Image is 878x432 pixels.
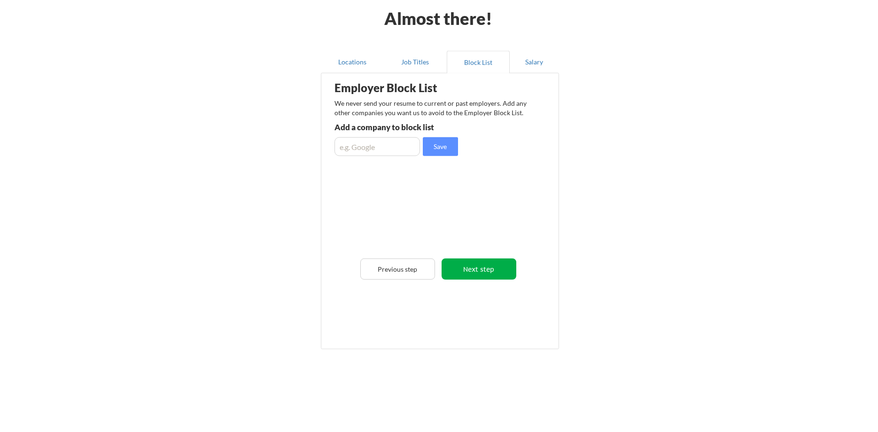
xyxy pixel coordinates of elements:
button: Salary [510,51,559,73]
button: Block List [447,51,510,73]
div: We never send your resume to current or past employers. Add any other companies you want us to av... [334,99,532,117]
button: Locations [321,51,384,73]
div: Add a company to block list [334,123,472,131]
button: Job Titles [384,51,447,73]
div: Almost there! [373,10,504,27]
button: Next step [442,259,516,280]
button: Previous step [360,259,435,280]
button: Save [423,137,458,156]
input: e.g. Google [334,137,420,156]
div: Employer Block List [334,82,482,94]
